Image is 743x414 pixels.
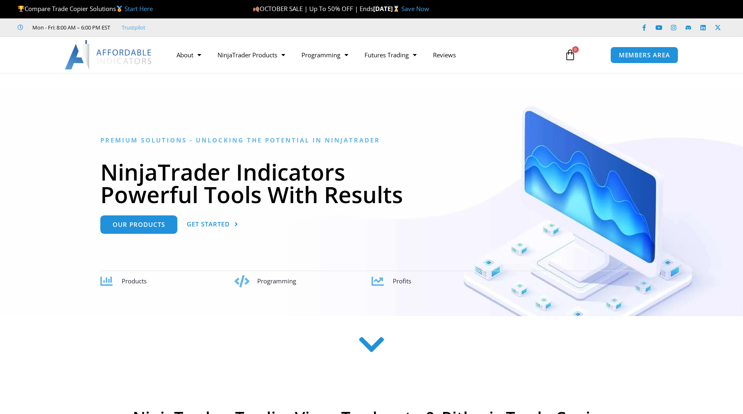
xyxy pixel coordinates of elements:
[100,161,643,206] h1: NinjaTrader Indicators Powerful Tools With Results
[30,23,110,32] span: Mon - Fri: 8:00 AM – 6:00 PM EST
[572,46,579,53] span: 0
[187,221,230,227] span: Get Started
[552,43,588,67] a: 0
[168,45,209,64] a: About
[425,45,464,64] a: Reviews
[122,23,145,32] a: Trustpilot
[113,222,165,228] span: Our Products
[393,6,399,12] img: ⌛
[209,45,293,64] a: NinjaTrader Products
[18,6,24,12] img: 🏆
[100,136,643,144] h6: Premium Solutions - Unlocking the Potential in NinjaTrader
[116,6,122,12] img: 🥇
[401,5,429,13] a: Save Now
[257,277,296,285] span: Programming
[18,5,153,13] span: Compare Trade Copier Solutions
[125,5,153,13] a: Start Here
[253,5,373,13] span: OCTOBER SALE | Up To 50% OFF | Ends
[168,45,555,64] nav: Menu
[65,40,153,70] img: LogoAI | Affordable Indicators – NinjaTrader
[100,215,177,234] a: Our Products
[393,277,411,285] span: Profits
[373,5,401,13] strong: [DATE]
[619,52,670,58] span: MEMBERS AREA
[293,45,356,64] a: Programming
[356,45,425,64] a: Futures Trading
[187,215,238,234] a: Get Started
[122,277,147,285] span: Products
[610,47,679,63] a: MEMBERS AREA
[253,6,259,12] img: 🍂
